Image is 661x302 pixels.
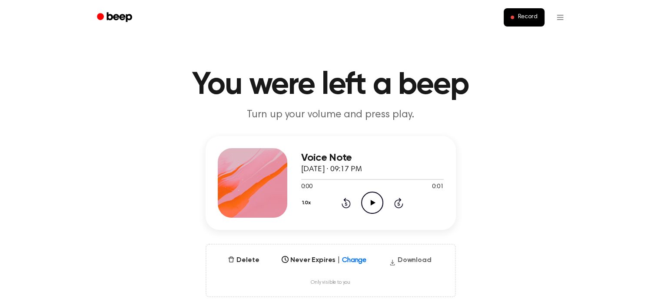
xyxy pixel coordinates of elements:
[550,7,571,28] button: Open menu
[301,152,444,164] h3: Voice Note
[385,255,435,269] button: Download
[164,108,498,122] p: Turn up your volume and press play.
[301,196,314,210] button: 1.0x
[518,13,537,21] span: Record
[301,183,312,192] span: 0:00
[311,279,350,286] span: Only visible to you
[91,9,140,26] a: Beep
[432,183,443,192] span: 0:01
[224,255,262,265] button: Delete
[108,70,553,101] h1: You were left a beep
[504,8,544,27] button: Record
[301,166,362,173] span: [DATE] · 09:17 PM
